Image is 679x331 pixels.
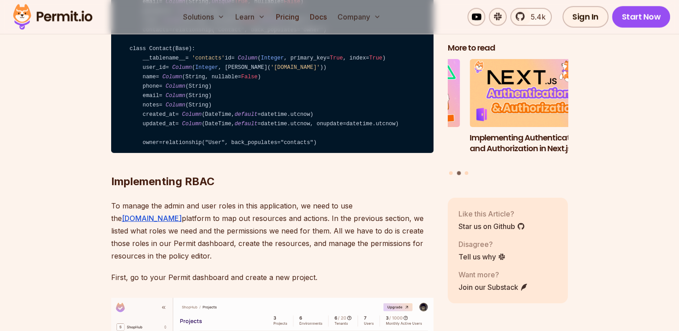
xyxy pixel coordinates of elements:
[182,111,202,118] span: Column
[175,121,179,127] span: =
[612,6,671,28] a: Start Now
[111,271,433,284] p: First, go to your Permit dashboard and create a new project.
[326,55,329,61] span: =
[449,171,453,174] button: Go to slide 1
[458,208,525,219] p: Like this Article?
[458,238,506,249] p: Disagree?
[465,171,468,174] button: Go to slide 3
[122,214,182,223] a: [DOMAIN_NAME]
[111,199,433,262] p: To manage the admin and user roles in this application, we need to use the platform to map out re...
[366,55,369,61] span: =
[179,8,228,26] button: Solutions
[234,121,257,127] span: default
[334,8,384,26] button: Company
[238,74,241,80] span: =
[166,102,185,108] span: Column
[458,269,528,280] p: Want more?
[271,64,320,71] span: '[DOMAIN_NAME]'
[369,55,382,61] span: True
[182,121,202,127] span: Column
[470,59,590,165] li: 2 of 3
[159,83,162,89] span: =
[261,55,283,61] span: Integer
[330,55,343,61] span: True
[175,111,179,118] span: =
[340,132,460,154] h3: Implementing Multi-Tenant RBAC in Nuxt.js
[166,93,185,99] span: Column
[111,139,433,189] h2: Implementing RBAC
[241,74,258,80] span: False
[458,281,528,292] a: Join our Substack
[470,59,590,127] img: Implementing Authentication and Authorization in Next.js
[258,121,261,127] span: =
[510,8,552,26] a: 5.4k
[306,8,330,26] a: Docs
[159,140,162,146] span: =
[159,93,162,99] span: =
[343,121,346,127] span: =
[457,171,461,175] button: Go to slide 2
[448,59,568,176] div: Posts
[340,59,460,165] li: 1 of 3
[9,2,96,32] img: Permit logo
[192,55,225,61] span: 'contacts'
[525,12,546,22] span: 5.4k
[258,111,261,118] span: =
[458,221,525,231] a: Star us on Github
[562,6,608,28] a: Sign In
[234,111,257,118] span: default
[277,140,280,146] span: =
[232,8,269,26] button: Learn
[470,59,590,165] a: Implementing Authentication and Authorization in Next.jsImplementing Authentication and Authoriza...
[272,8,303,26] a: Pricing
[166,64,169,71] span: =
[166,83,185,89] span: Column
[458,251,506,262] a: Tell us why
[156,74,159,80] span: =
[159,102,162,108] span: =
[238,55,258,61] span: Column
[185,55,188,61] span: =
[448,42,568,54] h2: More to read
[162,74,182,80] span: Column
[231,55,234,61] span: =
[195,64,218,71] span: Integer
[172,64,192,71] span: Column
[470,132,590,154] h3: Implementing Authentication and Authorization in Next.js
